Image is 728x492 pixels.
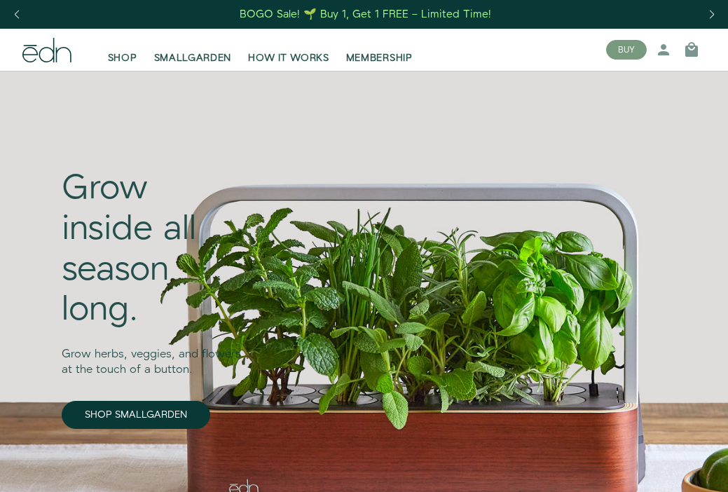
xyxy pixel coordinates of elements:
[62,401,210,429] a: SHOP SMALLGARDEN
[62,169,245,330] div: Grow inside all season long.
[62,331,245,379] div: Grow herbs, veggies, and flowers at the touch of a button.
[240,7,491,22] div: BOGO Sale! 🌱 Buy 1, Get 1 FREE – Limited Time!
[154,51,232,65] span: SMALLGARDEN
[238,4,493,25] a: BOGO Sale! 🌱 Buy 1, Get 1 FREE – Limited Time!
[108,51,137,65] span: SHOP
[99,34,146,65] a: SHOP
[146,34,240,65] a: SMALLGARDEN
[248,51,329,65] span: HOW IT WORKS
[338,34,421,65] a: MEMBERSHIP
[606,40,647,60] button: BUY
[346,51,413,65] span: MEMBERSHIP
[240,34,337,65] a: HOW IT WORKS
